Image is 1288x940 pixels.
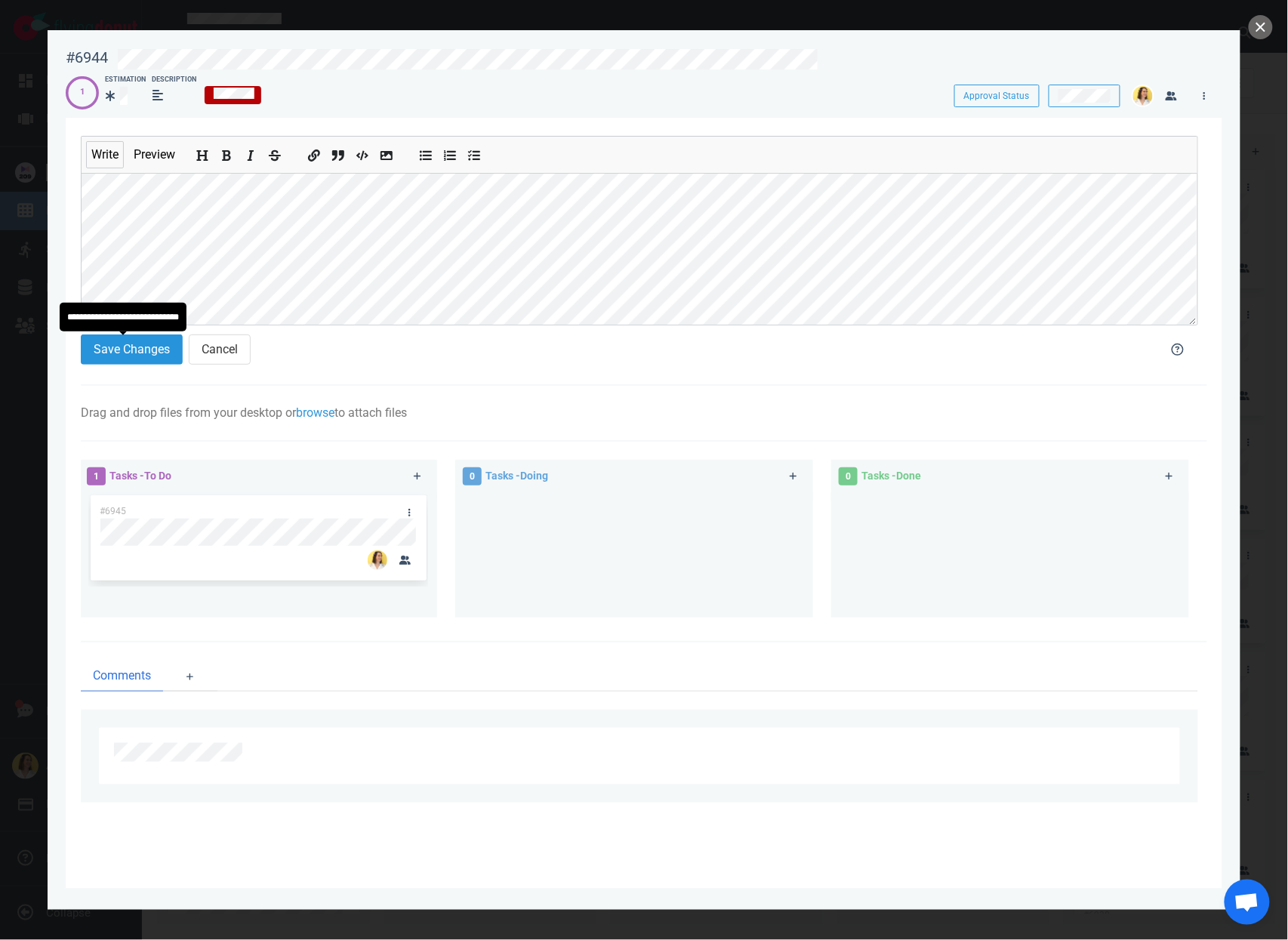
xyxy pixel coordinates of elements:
button: Write [86,141,124,168]
span: Tasks - Doing [485,470,548,482]
span: Drag and drop files from your desktop or [81,405,296,420]
div: Estimation [105,75,146,85]
button: Add a link [305,144,323,161]
button: Save Changes [81,334,183,365]
button: Preview [128,141,180,168]
span: to attach files [334,405,407,420]
button: Cancel [189,334,251,365]
span: #6945 [100,506,126,516]
span: Comments [93,667,151,685]
img: 26 [368,550,387,570]
button: Insert code [353,144,371,161]
div: Ouvrir le chat [1225,880,1270,925]
button: Add ordered list [441,144,459,161]
a: browse [296,405,334,420]
div: Description [152,75,196,85]
button: Add image [377,144,396,161]
button: Add bold text [217,144,236,161]
button: Add unordered list [417,144,435,161]
div: 1 [80,86,85,99]
span: Tasks - Done [861,470,921,482]
button: Add checked list [465,144,483,161]
button: Add header [193,144,211,161]
button: Insert a quote [329,144,347,161]
span: 0 [839,467,858,485]
button: Add italic text [242,144,260,161]
img: 26 [1133,86,1153,106]
span: Tasks - To Do [109,470,171,482]
button: close [1249,15,1273,39]
span: 1 [87,467,106,485]
span: 0 [463,467,482,485]
div: #6944 [66,48,108,67]
button: Approval Status [954,85,1040,107]
button: Add strikethrough text [266,144,284,161]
